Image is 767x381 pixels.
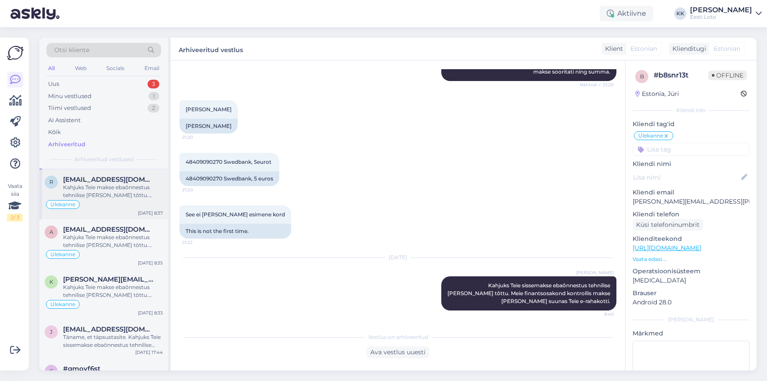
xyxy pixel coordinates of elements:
span: j [50,328,53,335]
div: Klienditugi [669,44,706,53]
div: Kliendi info [633,106,749,114]
span: 21:20 [182,134,215,141]
img: Askly Logo [7,45,24,61]
div: Klient [602,44,623,53]
div: 2 / 3 [7,214,23,222]
label: Arhiveeritud vestlus [179,43,243,55]
span: janarjakobson77@gmail.com [63,325,154,333]
a: [PERSON_NAME]Eesti Loto [690,7,762,21]
span: reigina89@gmail.com [63,176,154,183]
span: Otsi kliente [54,46,89,55]
div: Aktiivne [600,6,653,21]
span: Vestlus on arhiveeritud [368,333,428,341]
div: All [46,63,56,74]
div: Socials [105,63,126,74]
div: # b8snr13t [654,70,708,81]
div: Kõik [48,128,61,137]
input: Lisa nimi [633,173,739,182]
p: Kliendi telefon [633,210,749,219]
span: 8:40 [581,311,614,317]
a: [URL][DOMAIN_NAME] [633,244,701,252]
span: Estonian [630,44,657,53]
input: Lisa tag [633,143,749,156]
div: Kahjuks Teie makse ebaõnnestus tehnilise [PERSON_NAME] tõttu. Kontrollisime makse [PERSON_NAME] k... [63,233,163,249]
span: 48409090270 Swedbank, 5eurot [186,159,271,165]
div: [DATE] 8:37 [138,210,163,216]
span: Kahjuks Teie sissemakse ebaõnnestus tehnilise [PERSON_NAME] tõttu. Meie finantsosakond kontrollis... [447,282,612,304]
div: 3 [148,80,159,88]
span: Estonian [714,44,740,53]
p: Vaata edasi ... [633,255,749,263]
span: Arhiveeritud vestlused [74,155,134,163]
span: Offline [708,71,747,80]
div: Vaata siia [7,182,23,222]
div: Tiimi vestlused [48,104,91,113]
div: Web [73,63,88,74]
span: Nähtud ✓ 21:20 [580,81,614,88]
p: Operatsioonisüsteem [633,267,749,276]
p: [PERSON_NAME][EMAIL_ADDRESS][PERSON_NAME][DOMAIN_NAME] [633,197,749,206]
div: Ava vestlus uuesti [367,346,429,358]
span: a [49,229,53,235]
div: Küsi telefoninumbrit [633,219,703,231]
span: 21:22 [182,239,215,246]
span: Ülekanne [638,133,663,138]
p: Kliendi tag'id [633,120,749,129]
div: Uus [48,80,59,88]
div: Estonia, Jüri [635,89,679,99]
div: 2 [148,104,159,113]
div: Kahjuks Teie makse ebaõnnestus tehnilise [PERSON_NAME] tõttu. Kontrollisime makse [PERSON_NAME] k... [63,183,163,199]
p: [MEDICAL_DATA] [633,276,749,285]
div: [PERSON_NAME] [179,119,238,134]
div: This is not the first time. [179,224,291,239]
div: [PERSON_NAME] [690,7,752,14]
span: See ei [PERSON_NAME] esimene kord [186,211,285,218]
span: r [49,179,53,185]
div: Täname, et täpsustasite. Kahjuks Teie sissemakse ebaõnnestus tehnilise [PERSON_NAME] tõttu. Kontr... [63,333,163,349]
div: Arhiveeritud [48,140,85,149]
span: [PERSON_NAME] [186,106,232,113]
span: 21:20 [182,187,215,193]
div: [DATE] [179,254,616,261]
p: Märkmed [633,329,749,338]
div: 1 [148,92,159,101]
div: Eesti Loto [690,14,752,21]
div: [PERSON_NAME] [633,316,749,324]
p: Kliendi email [633,188,749,197]
div: 48409090270 Swedbank, 5 euros [179,171,279,186]
span: Ülekanne [50,202,75,207]
span: annikaprise3@gmail.cm [63,226,154,233]
div: KK [674,7,686,20]
div: [DATE] 8:35 [138,260,163,266]
div: Kahjuks Teie makse ebaõnnestus tehnilise [PERSON_NAME] tõttu. Kontrollisime makse [PERSON_NAME] k... [63,283,163,299]
span: [PERSON_NAME] [576,269,614,276]
span: Ülekanne [50,252,75,257]
p: Android 28.0 [633,298,749,307]
p: Klienditeekond [633,234,749,243]
div: [DATE] 17:44 [135,349,163,356]
span: g [49,368,53,374]
div: [DATE] 8:33 [138,310,163,316]
p: Kliendi nimi [633,159,749,169]
span: #gmovf6st [63,365,100,373]
span: b [640,73,644,80]
span: Ülekanne [50,302,75,307]
div: Email [143,63,161,74]
span: k [49,279,53,285]
p: Brauser [633,289,749,298]
div: AI Assistent [48,116,81,125]
div: Minu vestlused [48,92,91,101]
span: kendra.sootla@gmail.com [63,275,154,283]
